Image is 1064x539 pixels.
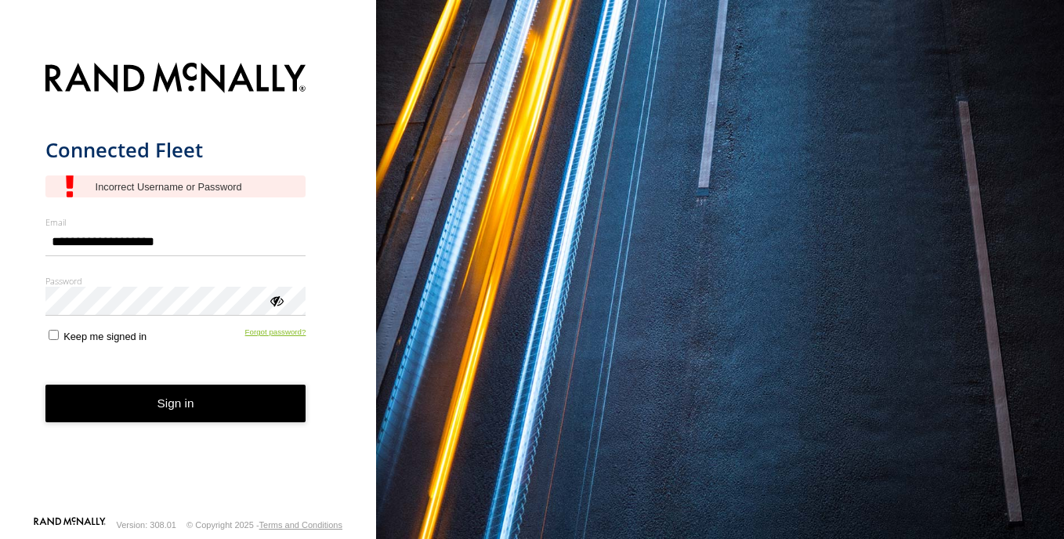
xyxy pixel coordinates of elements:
[45,275,306,287] label: Password
[45,53,331,515] form: main
[45,137,306,163] h1: Connected Fleet
[268,292,284,308] div: ViewPassword
[259,520,342,530] a: Terms and Conditions
[117,520,176,530] div: Version: 308.01
[63,331,147,342] span: Keep me signed in
[186,520,342,530] div: © Copyright 2025 -
[34,517,106,533] a: Visit our Website
[49,330,59,340] input: Keep me signed in
[45,60,306,99] img: Rand McNally
[45,385,306,423] button: Sign in
[45,216,306,228] label: Email
[245,327,306,342] a: Forgot password?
